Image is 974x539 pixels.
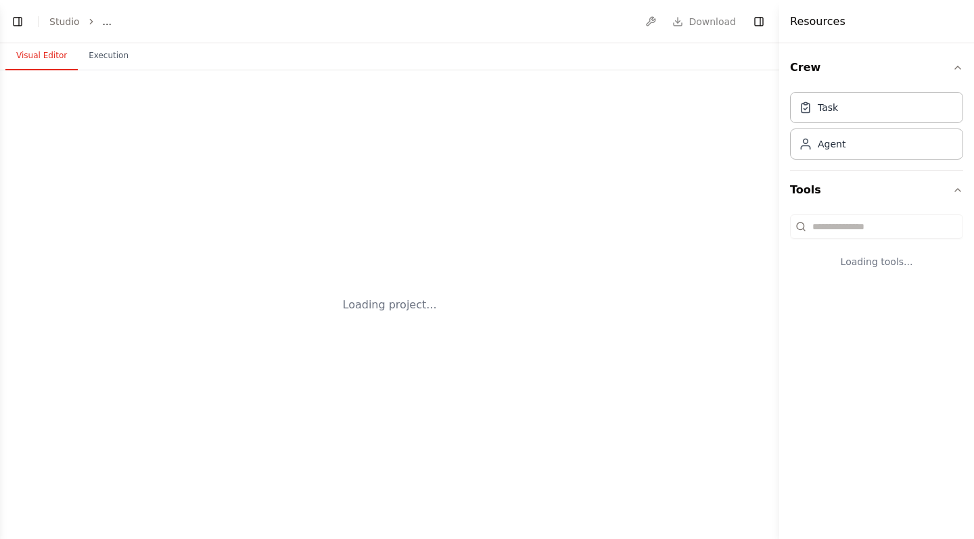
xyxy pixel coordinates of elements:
[790,171,963,209] button: Tools
[49,16,80,27] a: Studio
[790,14,845,30] h4: Resources
[5,42,78,70] button: Visual Editor
[818,137,845,151] div: Agent
[790,87,963,170] div: Crew
[790,244,963,279] div: Loading tools...
[818,101,838,114] div: Task
[343,297,437,313] div: Loading project...
[78,42,139,70] button: Execution
[790,209,963,290] div: Tools
[8,12,27,31] button: Show left sidebar
[790,49,963,87] button: Crew
[749,12,768,31] button: Hide right sidebar
[103,15,112,28] span: ...
[49,15,112,28] nav: breadcrumb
